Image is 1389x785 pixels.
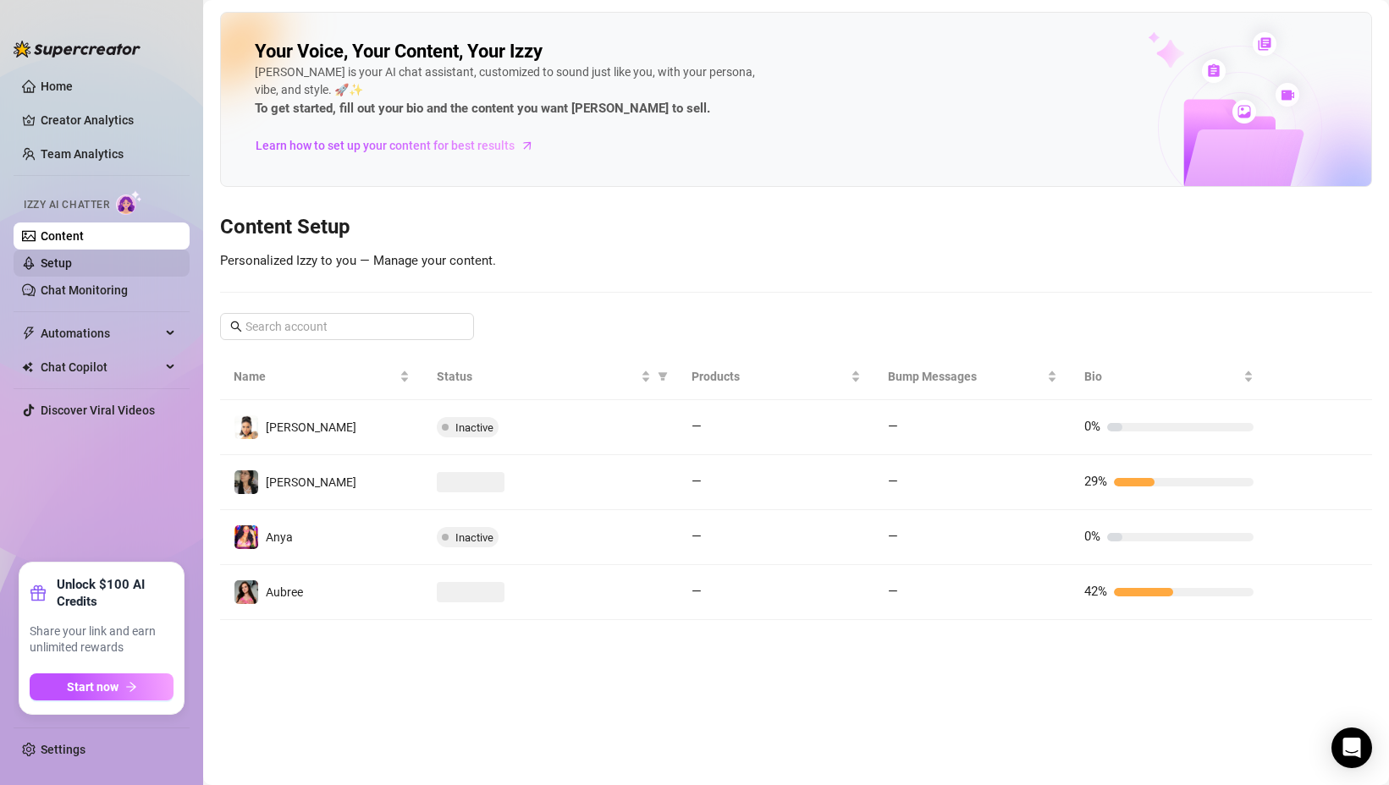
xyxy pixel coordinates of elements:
[692,529,702,544] span: —
[1109,14,1371,186] img: ai-chatter-content-library-cLFOSyPT.png
[692,474,702,489] span: —
[220,253,496,268] span: Personalized Izzy to you — Manage your content.
[658,371,668,382] span: filter
[519,137,536,154] span: arrow-right
[67,680,119,694] span: Start now
[220,214,1372,241] h3: Content Setup
[57,576,174,610] strong: Unlock $100 AI Credits
[30,673,174,700] button: Start nowarrow-right
[41,354,161,381] span: Chat Copilot
[41,403,155,417] a: Discover Viral Videos
[692,584,702,599] span: —
[30,623,174,656] span: Share your link and earn unlimited rewards
[1084,367,1240,386] span: Bio
[220,354,423,400] th: Name
[41,80,73,93] a: Home
[41,147,124,161] a: Team Analytics
[1084,529,1100,544] span: 0%
[437,367,637,386] span: Status
[30,585,47,601] span: gift
[24,197,109,213] span: Izzy AI Chatter
[888,419,898,434] span: —
[234,525,258,549] img: Anya
[22,327,36,340] span: thunderbolt
[234,580,258,604] img: Aubree
[692,367,847,386] span: Products
[234,367,396,386] span: Name
[41,107,176,134] a: Creator Analytics
[678,354,874,400] th: Products
[266,530,293,544] span: Anya
[41,283,128,297] a: Chat Monitoring
[455,421,493,434] span: Inactive
[230,321,242,332] span: search
[1084,474,1107,489] span: 29%
[234,415,258,439] img: Jesse
[1084,419,1100,434] span: 0%
[14,41,141,58] img: logo-BBDzfeDw.svg
[1084,584,1107,599] span: 42%
[255,101,710,116] strong: To get started, fill out your bio and the content you want [PERSON_NAME] to sell.
[1071,354,1267,400] th: Bio
[266,420,356,434] span: [PERSON_NAME]
[455,531,493,544] span: Inactive
[888,584,898,599] span: —
[654,364,671,389] span: filter
[41,229,84,243] a: Content
[692,419,702,434] span: —
[22,361,33,373] img: Chat Copilot
[266,475,356,489] span: [PERSON_NAME]
[888,367,1044,386] span: Bump Messages
[245,317,450,336] input: Search account
[888,529,898,544] span: —
[1331,727,1372,768] div: Open Intercom Messenger
[116,190,142,215] img: AI Chatter
[256,136,515,155] span: Learn how to set up your content for best results
[255,40,543,63] h2: Your Voice, Your Content, Your Izzy
[266,585,303,599] span: Aubree
[255,132,547,159] a: Learn how to set up your content for best results
[41,320,161,347] span: Automations
[41,256,72,270] a: Setup
[874,354,1071,400] th: Bump Messages
[234,470,258,494] img: Alex
[255,63,763,119] div: [PERSON_NAME] is your AI chat assistant, customized to sound just like you, with your persona, vi...
[125,681,137,693] span: arrow-right
[423,354,678,400] th: Status
[888,474,898,489] span: —
[41,743,85,756] a: Settings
